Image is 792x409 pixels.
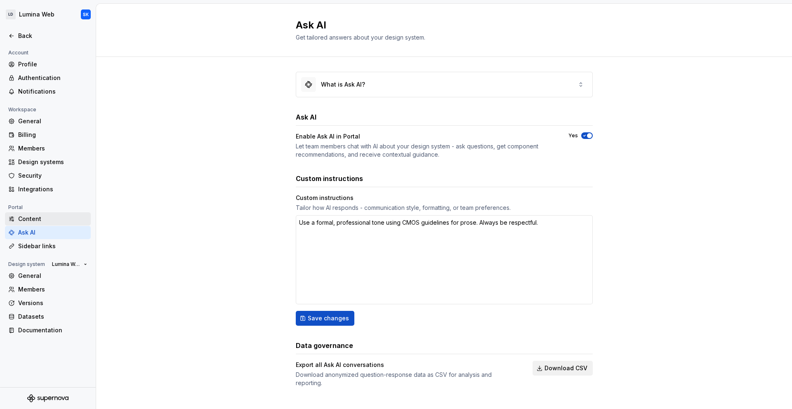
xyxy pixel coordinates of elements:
[568,132,578,139] label: Yes
[321,80,365,89] div: What is Ask AI?
[18,74,87,82] div: Authentication
[5,283,91,296] a: Members
[18,32,87,40] div: Back
[18,144,87,153] div: Members
[18,215,87,223] div: Content
[5,296,91,310] a: Versions
[5,115,91,128] a: General
[18,60,87,68] div: Profile
[18,299,87,307] div: Versions
[5,58,91,71] a: Profile
[296,341,353,350] h3: Data governance
[5,240,91,253] a: Sidebar links
[18,172,87,180] div: Security
[296,112,316,122] h3: Ask AI
[5,212,91,226] a: Content
[52,261,80,268] span: Lumina Web
[18,87,87,96] div: Notifications
[296,311,354,326] button: Save changes
[5,226,91,239] a: Ask AI
[18,326,87,334] div: Documentation
[296,34,425,41] span: Get tailored answers about your design system.
[296,204,593,212] div: Tailor how AI responds - communication style, formatting, or team preferences.
[18,158,87,166] div: Design systems
[5,269,91,282] a: General
[5,29,91,42] a: Back
[296,142,554,159] div: Let team members chat with AI about your design system - ask questions, get component recommendat...
[296,19,583,32] h2: Ask AI
[296,371,518,387] div: Download anonymized question-response data as CSV for analysis and reporting.
[533,361,593,376] button: Download CSV
[83,11,89,18] div: SK
[5,155,91,169] a: Design systems
[296,361,384,369] div: Export all Ask AI conversations
[296,174,363,183] h3: Custom instructions
[5,202,26,212] div: Portal
[5,324,91,337] a: Documentation
[18,228,87,237] div: Ask AI
[5,128,91,141] a: Billing
[296,215,593,304] textarea: Use a formal, professional tone using CMOS guidelines for prose. Always be respectful.
[5,310,91,323] a: Datasets
[6,9,16,19] div: LD
[18,131,87,139] div: Billing
[18,313,87,321] div: Datasets
[5,105,40,115] div: Workspace
[5,71,91,85] a: Authentication
[5,142,91,155] a: Members
[296,194,354,202] div: Custom instructions
[18,242,87,250] div: Sidebar links
[5,183,91,196] a: Integrations
[5,48,32,58] div: Account
[27,394,68,402] svg: Supernova Logo
[296,132,360,141] div: Enable Ask AI in Portal
[5,259,48,269] div: Design system
[18,285,87,294] div: Members
[544,364,587,372] span: Download CSV
[19,10,54,19] div: Lumina Web
[5,169,91,182] a: Security
[5,85,91,98] a: Notifications
[2,5,94,24] button: LDLumina WebSK
[18,117,87,125] div: General
[308,314,349,322] span: Save changes
[18,272,87,280] div: General
[18,185,87,193] div: Integrations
